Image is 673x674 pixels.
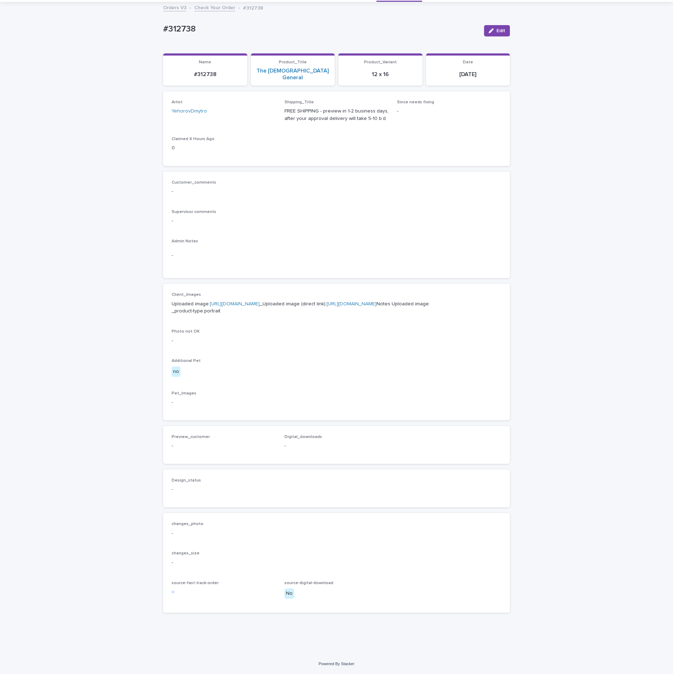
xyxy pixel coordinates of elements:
span: Since needs fixing [397,100,434,104]
p: - [397,108,501,115]
span: Photo not OK [172,329,200,334]
a: Powered By Stacker [318,662,354,666]
span: Pet_Images [172,391,196,396]
span: Artist [172,100,183,104]
span: Client_Images [172,293,201,297]
p: [DATE] [430,71,506,78]
a: Check Your Order [194,3,235,11]
p: - [172,530,501,537]
p: - [172,399,501,406]
p: - [172,217,501,225]
p: - [172,559,501,566]
span: Name [199,60,211,64]
p: - [284,442,389,450]
a: Orders V3 [163,3,186,11]
span: Product_Title [279,60,307,64]
button: Edit [484,25,510,36]
span: Design_status [172,478,201,483]
span: Edit [496,28,505,33]
span: Digital_downloads [284,435,322,439]
span: source-fast-track-order [172,581,219,585]
p: 0 [172,144,276,152]
div: No [284,588,294,599]
span: Supervisor comments [172,210,216,214]
p: - [172,442,276,450]
span: Date [463,60,473,64]
p: - [172,486,276,493]
span: Product_Variant [364,60,397,64]
p: #312738 [167,71,243,78]
span: changes_photo [172,522,203,526]
p: - [172,252,501,259]
a: [URL][DOMAIN_NAME] [327,301,376,306]
p: Uploaded image: _Uploaded image (direct link): Notes Uploaded image: _product-type:portrait [172,300,501,315]
span: Claimed X Hours Ago [172,137,214,141]
span: changes_size [172,551,200,555]
span: Admin Notes [172,239,198,243]
span: source-digital-download [284,581,333,585]
p: #312738 [243,4,263,11]
span: Additional Pet [172,359,201,363]
div: no [172,367,180,377]
span: Preview_customer [172,435,210,439]
span: Shipping_Title [284,100,314,104]
p: - [172,337,501,345]
a: [URL][DOMAIN_NAME] [210,301,260,306]
p: #312738 [163,24,478,34]
p: FREE SHIPPING - preview in 1-2 business days, after your approval delivery will take 5-10 b.d. [284,108,389,122]
a: The [DEMOGRAPHIC_DATA] General [255,68,331,81]
p: 12 x 16 [343,71,418,78]
a: YehorovDmytro [172,108,207,115]
span: Customer_comments [172,180,216,185]
p: - [172,188,501,195]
